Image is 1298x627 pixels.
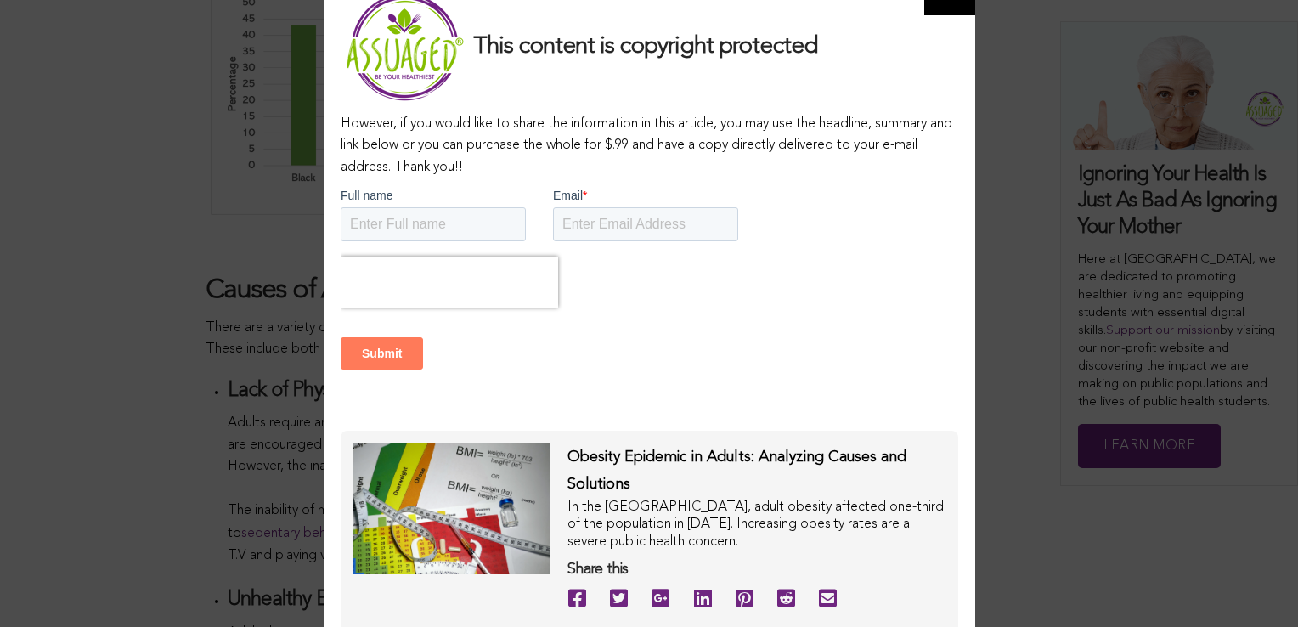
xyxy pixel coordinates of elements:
span: Obesity Epidemic in Adults: Analyzing Causes and Solutions [567,449,906,492]
img: copyright image [353,443,550,574]
iframe: Chat Widget [1213,545,1298,627]
div: In the [GEOGRAPHIC_DATA], adult obesity affected one-third of the population in [DATE]. Increasin... [567,499,945,551]
iframe: Form 0 [341,187,958,431]
p: However, if you would like to share the information in this article, you may use the headline, su... [341,114,958,179]
h4: Share this [567,560,945,579]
